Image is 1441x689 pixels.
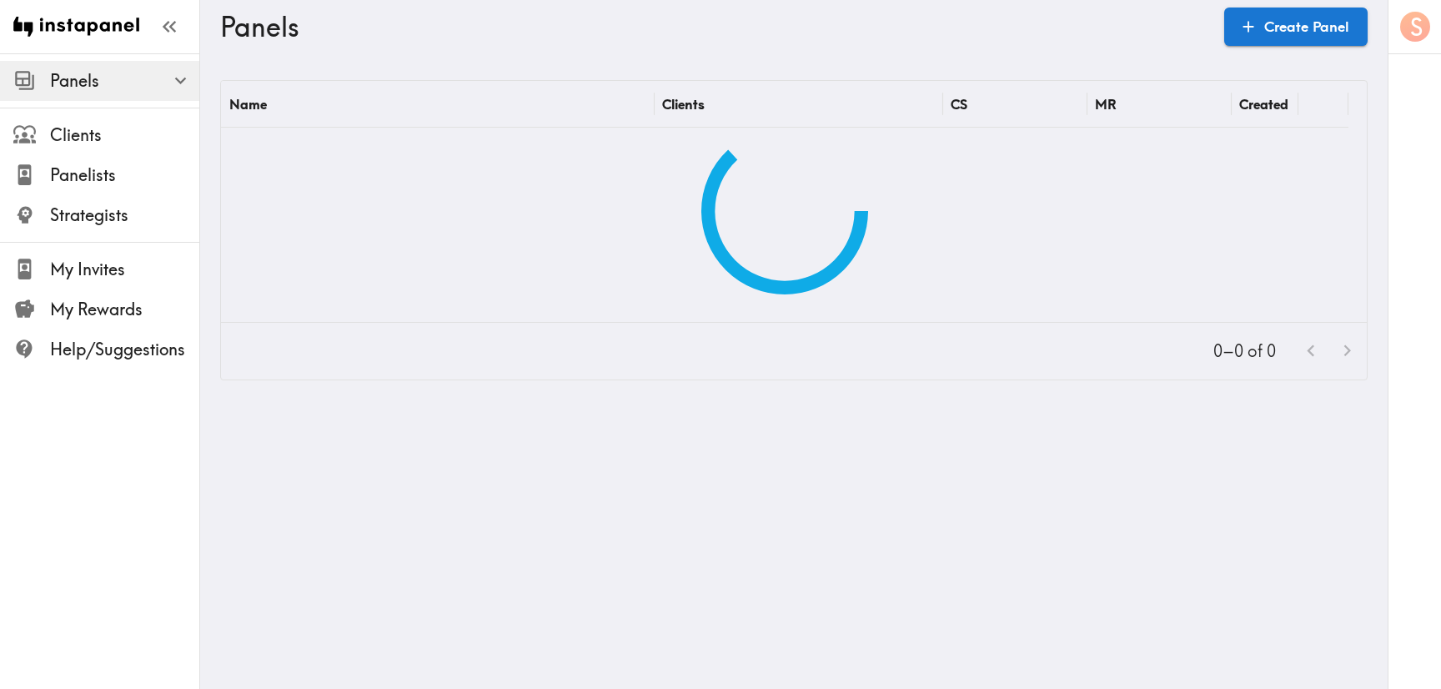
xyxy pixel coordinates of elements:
[662,96,705,113] div: Clients
[951,96,967,113] div: CS
[220,11,1211,43] h3: Panels
[1224,8,1368,46] a: Create Panel
[229,96,267,113] div: Name
[50,69,199,93] span: Panels
[1410,13,1423,42] span: S
[50,123,199,147] span: Clients
[50,204,199,227] span: Strategists
[50,298,199,321] span: My Rewards
[50,258,199,281] span: My Invites
[50,338,199,361] span: Help/Suggestions
[1239,96,1288,113] div: Created
[1213,339,1276,363] p: 0–0 of 0
[1095,96,1117,113] div: MR
[1398,10,1432,43] button: S
[50,163,199,187] span: Panelists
